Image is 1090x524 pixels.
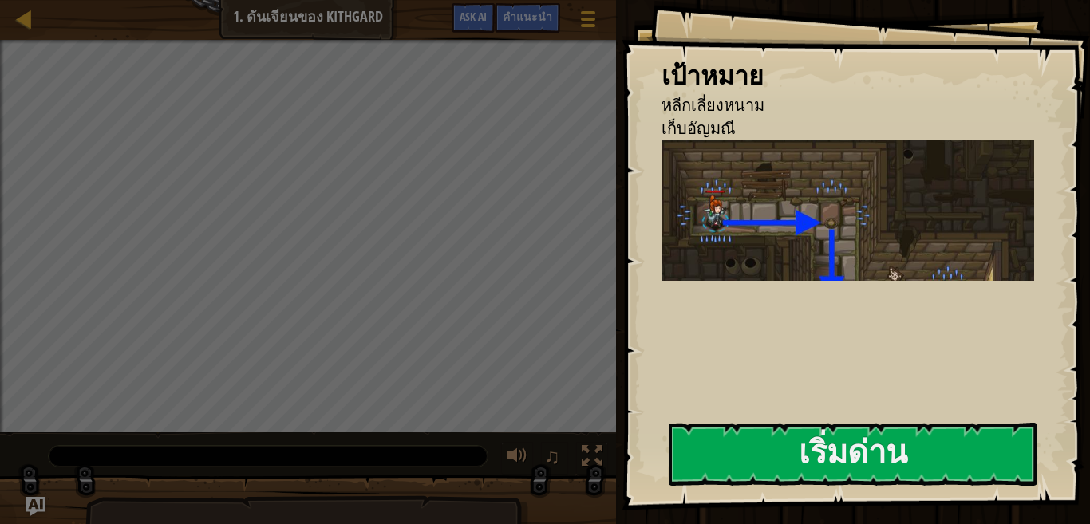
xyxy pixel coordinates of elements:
[642,94,1030,117] li: หลีกเลี่ยงหนาม
[662,117,736,139] span: เก็บอัญมณี
[501,442,533,475] button: ปรับระดับเสียง
[541,442,568,475] button: ♫
[568,3,608,41] button: แสดงเมนูเกมส์
[544,444,560,468] span: ♫
[576,442,608,475] button: สลับเป็นเต็มจอ
[662,94,764,116] span: หลีกเลี่ยงหนาม
[460,9,487,24] span: Ask AI
[662,140,1048,337] img: Dungeons of kithgard
[503,9,552,24] span: คำแนะนำ
[669,423,1037,486] button: เริ่มด่าน
[452,3,495,33] button: Ask AI
[642,117,1030,140] li: เก็บอัญมณี
[26,497,45,516] button: Ask AI
[662,57,1034,94] div: เป้าหมาย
